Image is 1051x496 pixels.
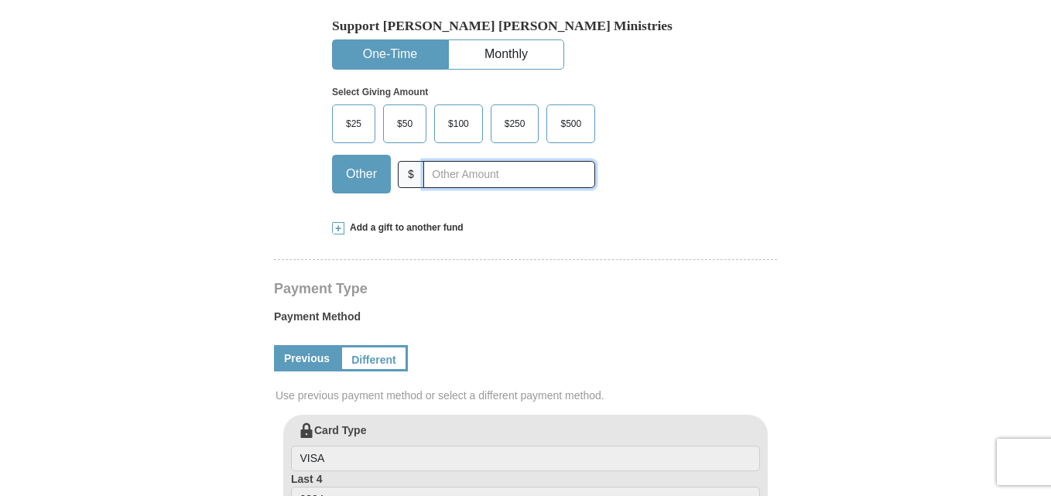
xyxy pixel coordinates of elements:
[274,282,777,295] h4: Payment Type
[398,161,424,188] span: $
[332,87,428,97] strong: Select Giving Amount
[340,345,408,371] a: Different
[553,112,589,135] span: $500
[291,446,760,472] input: Card Type
[274,309,777,332] label: Payment Method
[449,40,563,69] button: Monthly
[338,112,369,135] span: $25
[497,112,533,135] span: $250
[333,40,447,69] button: One-Time
[276,388,779,403] span: Use previous payment method or select a different payment method.
[291,422,760,472] label: Card Type
[440,112,477,135] span: $100
[338,162,385,186] span: Other
[332,18,719,34] h5: Support [PERSON_NAME] [PERSON_NAME] Ministries
[274,345,340,371] a: Previous
[389,112,420,135] span: $50
[344,221,464,234] span: Add a gift to another fund
[423,161,595,188] input: Other Amount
